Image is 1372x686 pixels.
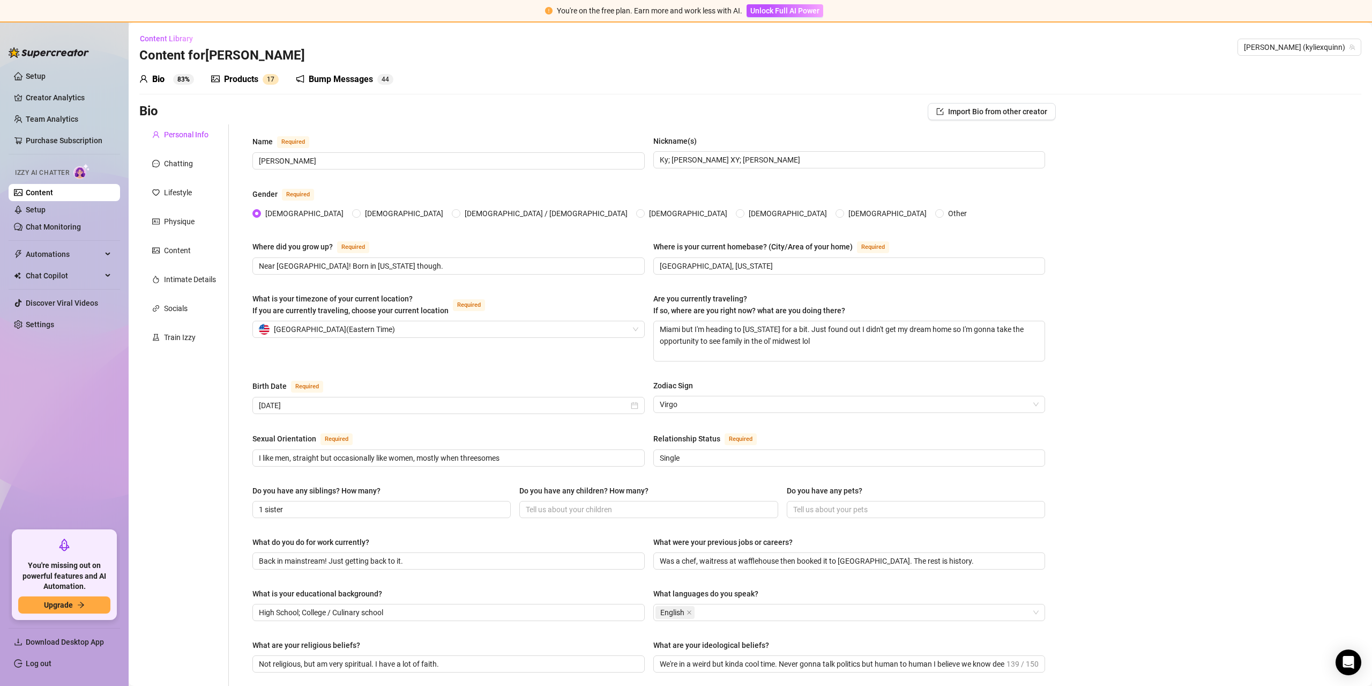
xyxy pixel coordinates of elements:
span: 7 [271,76,274,83]
label: Where is your current homebase? (City/Area of your home) [653,240,901,253]
span: 1 [267,76,271,83]
span: Virgo [660,396,1039,412]
input: What are your religious beliefs? [259,658,636,670]
label: Nickname(s) [653,135,704,147]
span: user [139,75,148,83]
div: Do you have any children? How many? [519,485,648,497]
div: Where did you grow up? [252,241,333,253]
a: Discover Viral Videos [26,299,98,307]
input: Birth Date [259,400,629,411]
label: What do you do for work currently? [252,536,377,548]
div: Name [252,136,273,147]
span: idcard [152,218,160,225]
span: Required [337,241,369,253]
span: You're on the free plan. Earn more and work less with AI. [557,6,742,15]
span: Import Bio from other creator [948,107,1047,116]
span: import [936,108,944,115]
div: Socials [164,303,188,314]
span: Required [857,241,889,253]
div: Do you have any pets? [787,485,862,497]
span: close [687,610,692,615]
span: download [14,638,23,646]
div: What is your educational background? [252,588,382,600]
div: What were your previous jobs or careers? [653,536,793,548]
input: Do you have any siblings? How many? [259,504,502,515]
div: Relationship Status [653,433,720,445]
button: Import Bio from other creator [928,103,1056,120]
div: Gender [252,188,278,200]
div: Zodiac Sign [653,380,693,392]
div: What are your religious beliefs? [252,639,360,651]
label: What are your religious beliefs? [252,639,368,651]
label: Name [252,135,321,148]
div: What do you do for work currently? [252,536,369,548]
span: What is your timezone of your current location? If you are currently traveling, choose your curre... [252,294,449,315]
a: Creator Analytics [26,89,111,106]
div: What are your ideological beliefs? [653,639,769,651]
div: Open Intercom Messenger [1336,650,1361,675]
input: Do you have any pets? [793,504,1037,515]
a: Settings [26,320,54,329]
a: Unlock Full AI Power [747,6,823,15]
span: Required [320,433,353,445]
label: Zodiac Sign [653,380,700,392]
span: kylie (kyliexquinn) [1244,39,1355,55]
span: Other [944,208,971,219]
label: Where did you grow up? [252,240,381,253]
textarea: Miami but I'm heading to [US_STATE] for a bit. Just found out I didn't get my dream home so I'm g... [654,321,1045,361]
span: notification [296,75,304,83]
label: What languages do you speak? [653,588,766,600]
img: AI Chatter [73,164,90,179]
span: [DEMOGRAPHIC_DATA] [645,208,732,219]
span: message [152,160,160,167]
span: rocket [58,539,71,551]
div: Personal Info [164,129,208,141]
span: [DEMOGRAPHIC_DATA] [744,208,831,219]
span: Izzy AI Chatter [15,168,69,178]
img: Chat Copilot [14,272,21,279]
div: Do you have any siblings? How many? [252,485,381,497]
span: link [152,305,160,312]
a: Team Analytics [26,115,78,123]
span: arrow-right [77,601,85,609]
span: English [655,606,695,619]
input: Nickname(s) [660,154,1037,166]
span: [DEMOGRAPHIC_DATA] [361,208,448,219]
span: Required [291,381,323,393]
span: Required [277,136,309,148]
label: Do you have any pets? [787,485,870,497]
sup: 83% [173,74,194,85]
label: Relationship Status [653,432,769,445]
span: Required [453,299,485,311]
div: Products [224,73,258,86]
button: Content Library [139,30,202,47]
input: What do you do for work currently? [259,555,636,567]
button: Unlock Full AI Power [747,4,823,17]
img: us [259,324,270,335]
span: Are you currently traveling? If so, where are you right now? what are you doing there? [653,294,845,315]
span: heart [152,189,160,196]
span: thunderbolt [14,250,23,259]
input: Relationship Status [660,452,1037,464]
div: Bio [152,73,165,86]
span: 4 [382,76,385,83]
input: What are your ideological beliefs? [660,658,1005,670]
div: Birth Date [252,380,287,392]
span: picture [211,75,220,83]
label: What were your previous jobs or careers? [653,536,800,548]
input: What languages do you speak? [697,606,699,619]
span: exclamation-circle [545,7,553,14]
a: Chat Monitoring [26,223,81,231]
span: [DEMOGRAPHIC_DATA] / [DEMOGRAPHIC_DATA] [460,208,632,219]
div: Chatting [164,158,193,169]
label: Gender [252,188,326,201]
label: What is your educational background? [252,588,390,600]
span: Chat Copilot [26,267,102,284]
a: Log out [26,659,51,668]
div: Bump Messages [309,73,373,86]
span: experiment [152,334,160,341]
label: Do you have any children? How many? [519,485,656,497]
span: picture [152,247,160,254]
label: What are your ideological beliefs? [653,639,777,651]
a: Content [26,188,53,197]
